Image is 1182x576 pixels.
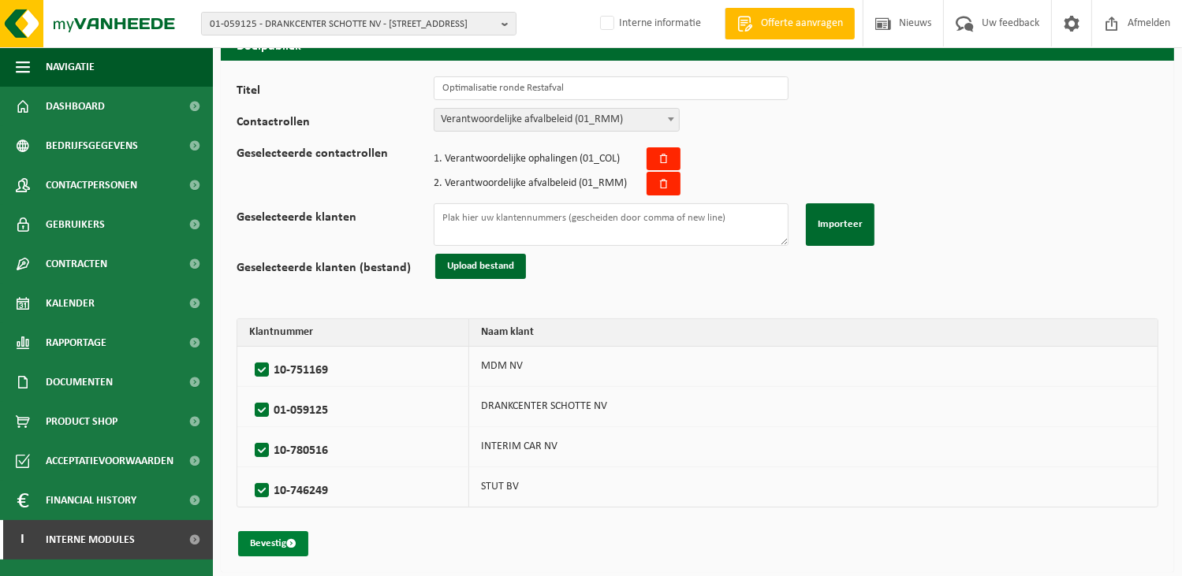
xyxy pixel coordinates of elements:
span: I [16,520,30,559]
label: Interne informatie [597,12,701,35]
button: 01-059125 - DRANKCENTER SCHOTTE NV - [STREET_ADDRESS] [201,12,516,35]
span: Verantwoordelijke afvalbeleid (01_RMM) [434,108,680,132]
label: 10-780516 [252,439,449,463]
th: Naam klant [469,319,1158,347]
span: Rapportage [46,323,106,362]
span: . Verantwoordelijke ophalingen (01_COL) [434,154,620,165]
span: Acceptatievoorwaarden [46,441,173,481]
span: Navigatie [46,47,95,87]
td: INTERIM CAR NV [469,427,1158,467]
span: Documenten [46,362,113,402]
span: Verantwoordelijke afvalbeleid (01_RMM) [434,109,679,131]
label: Titel [237,84,434,100]
span: 2 [434,177,439,189]
span: Interne modules [46,520,135,559]
span: Offerte aanvragen [757,16,847,32]
td: STUT BV [469,467,1158,507]
span: 01-059125 - DRANKCENTER SCHOTTE NV - [STREET_ADDRESS] [210,13,495,36]
span: . Verantwoordelijke afvalbeleid (01_RMM) [434,178,627,189]
button: Importeer [806,203,874,246]
label: 10-751169 [252,359,449,382]
label: Contactrollen [237,116,434,132]
label: Geselecteerde klanten (bestand) [237,262,434,279]
td: DRANKCENTER SCHOTTE NV [469,387,1158,427]
label: Geselecteerde klanten [237,211,434,246]
label: Geselecteerde contactrollen [237,147,434,195]
span: Contracten [46,244,107,284]
th: Klantnummer [237,319,469,347]
label: 10-746249 [252,479,449,503]
label: 01-059125 [252,399,449,422]
span: Financial History [46,481,136,520]
a: Offerte aanvragen [725,8,855,39]
button: Bevestig [238,531,308,556]
span: Gebruikers [46,205,105,244]
td: MDM NV [469,347,1158,387]
span: 1 [434,153,439,165]
span: Kalender [46,284,95,323]
span: Product Shop [46,402,117,441]
span: Dashboard [46,87,105,126]
button: Upload bestand [435,254,526,279]
span: Bedrijfsgegevens [46,126,138,165]
span: Contactpersonen [46,165,137,205]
